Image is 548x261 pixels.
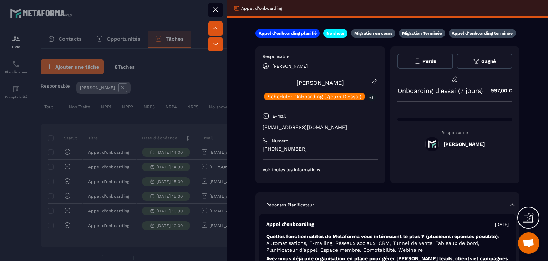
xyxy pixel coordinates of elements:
[266,233,499,253] span: : Automatisations, E-mailing, Réseaux sociaux, CRM, Tunnel de vente, Tableaux de bord, Planificat...
[241,5,282,11] p: Appel d'onboarding
[495,222,509,227] p: [DATE]
[263,54,378,59] p: Responsable
[457,54,512,69] button: Gagné
[296,79,344,86] a: [PERSON_NAME]
[266,221,314,228] p: Appel d'onboarding
[484,84,512,98] p: 997,00 €
[422,59,436,64] span: Perdu
[263,124,378,131] p: [EMAIL_ADDRESS][DOMAIN_NAME]
[326,30,344,36] p: No show
[452,30,513,36] p: Appel d’onboarding terminée
[397,130,513,135] p: Responsable
[397,54,453,69] button: Perdu
[402,30,442,36] p: Migration Terminée
[273,113,286,119] p: E-mail
[259,30,317,36] p: Appel d’onboarding planifié
[481,59,496,64] span: Gagné
[266,202,314,208] p: Réponses Planificateur
[518,232,539,254] div: Ouvrir le chat
[273,64,308,69] p: [PERSON_NAME]
[354,30,392,36] p: Migration en cours
[397,87,483,94] p: Onboarding d'essai (7 jours)
[268,94,361,99] p: Scheduler Onboarding (7jours D'essai)
[266,233,509,253] p: Quelles fonctionnalités de Metaforma vous intéressent le plus ? (plusieurs réponses possible)
[443,141,485,147] h5: [PERSON_NAME]
[263,167,378,173] p: Voir toutes les informations
[272,138,288,144] p: Numéro
[367,94,376,101] p: +3
[263,146,378,152] p: [PHONE_NUMBER]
